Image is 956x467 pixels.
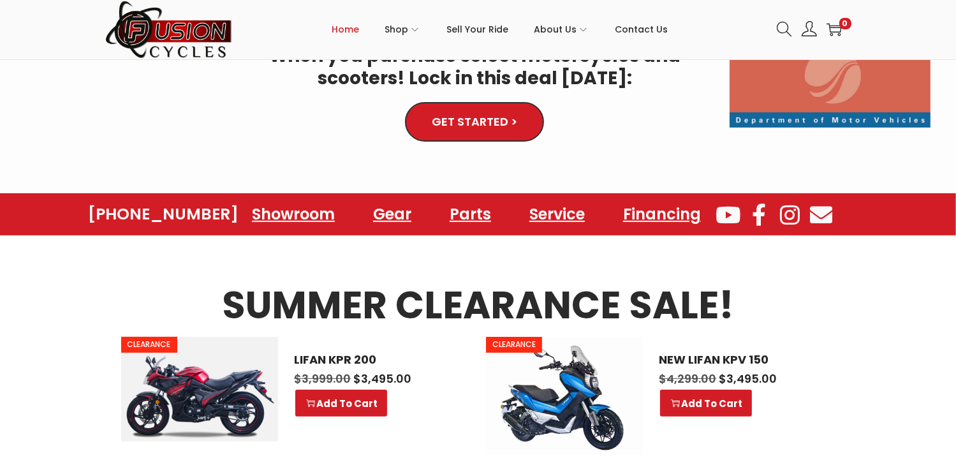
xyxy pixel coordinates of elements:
[719,371,726,387] span: $
[615,13,668,45] span: Contact Us
[486,337,542,352] span: CLEARANCE
[719,371,777,387] span: 3,495.00
[332,1,359,58] a: Home
[610,200,714,229] a: Financing
[660,390,752,417] a: Select options for “NEW LIFAN KPV 150”
[332,13,359,45] span: Home
[121,337,278,441] a: CLEARANCE
[233,1,767,58] nav: Primary navigation
[827,22,842,37] a: 0
[446,13,508,45] span: Sell Your Ride
[88,205,239,223] a: [PHONE_NUMBER]
[405,102,544,142] a: GET STARTED >
[659,371,666,387] span: $
[360,200,424,229] a: Gear
[294,353,454,367] a: LIFAN KPR 200
[437,200,504,229] a: Parts
[486,337,643,455] img: NEW LIFAN KPV 150
[239,200,348,229] a: Showroom
[353,371,361,387] span: $
[659,353,819,367] a: NEW LIFAN KPV 150
[432,116,517,128] span: GET STARTED >
[239,200,714,229] nav: Menu
[486,337,643,455] a: CLEARANCE
[534,1,589,58] a: About Us
[246,45,704,89] h4: When you purchase select motorcycles and scooters! Lock in this deal [DATE]:
[446,1,508,58] a: Sell Your Ride
[615,1,668,58] a: Contact Us
[534,13,577,45] span: About Us
[294,371,302,387] span: $
[295,390,387,417] a: Select options for “LIFAN KPR 200”
[659,371,716,387] span: 4,299.00
[385,1,421,58] a: Shop
[121,337,278,441] img: LIFAN KPR 200
[121,286,835,324] h3: SUMMER CLEARANCE SALE!
[121,337,177,352] span: CLEARANCE
[517,200,598,229] a: Service
[294,371,351,387] span: 3,999.00
[353,371,411,387] span: 3,495.00
[385,13,408,45] span: Shop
